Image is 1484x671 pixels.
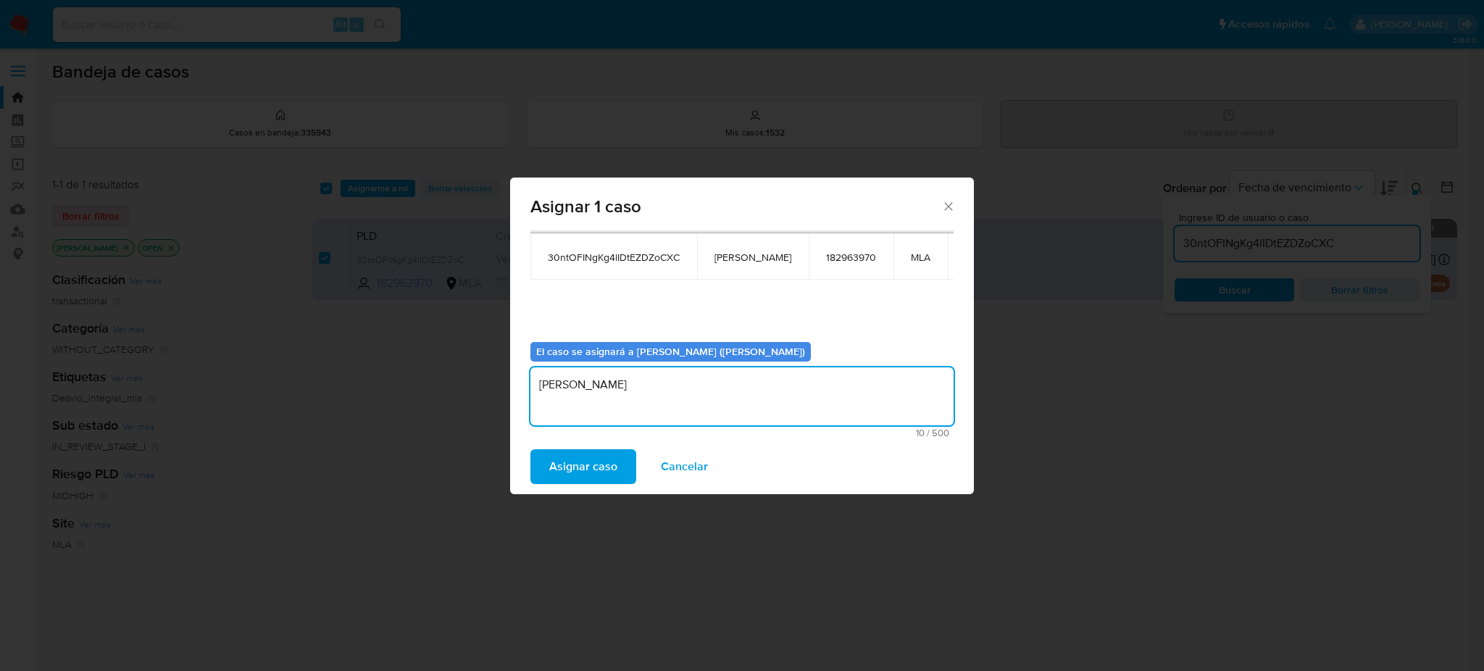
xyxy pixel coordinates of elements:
button: Asignar caso [530,449,636,484]
div: assign-modal [510,178,974,494]
span: Asignar 1 caso [530,198,941,215]
b: El caso se asignará a [PERSON_NAME] ([PERSON_NAME]) [536,344,805,359]
span: 182963970 [826,251,876,264]
button: Cancelar [642,449,727,484]
button: Cerrar ventana [941,199,954,212]
span: Máximo 500 caracteres [535,428,949,438]
span: [PERSON_NAME] [714,251,791,264]
textarea: [PERSON_NAME] [530,367,954,425]
span: Cancelar [661,451,708,483]
span: MLA [911,251,930,264]
span: Asignar caso [549,451,617,483]
span: 30ntOFINgKg4lIDtEZDZoCXC [548,251,680,264]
